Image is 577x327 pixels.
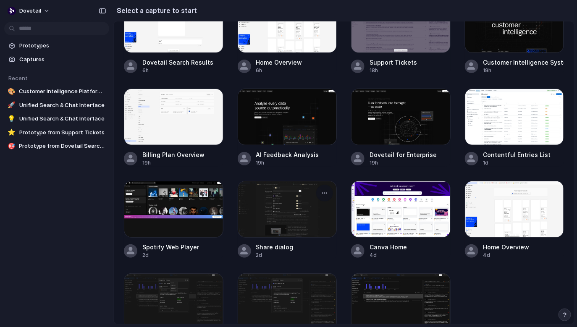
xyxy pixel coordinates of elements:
[8,115,16,123] div: 💡
[4,85,109,98] a: 🎨Customer Intelligence Platform Overview
[19,142,106,150] span: Prototype from Dovetail Search Results
[142,67,213,74] div: 6h
[370,243,407,251] div: Canva Home
[8,75,28,81] span: Recent
[370,150,437,159] div: Dovetail for Enterprise
[256,58,302,67] div: Home Overview
[8,87,16,96] div: 🎨
[142,159,205,167] div: 19h
[256,159,319,167] div: 19h
[483,251,530,259] div: 4d
[142,251,199,259] div: 2d
[19,55,106,64] span: Captures
[8,142,16,150] div: 🎯
[4,39,109,52] a: Prototypes
[19,7,41,15] span: dovetail
[19,128,106,137] span: Prototype from Support Tickets
[142,243,199,251] div: Spotify Web Player
[370,159,437,167] div: 19h
[19,87,106,96] span: Customer Intelligence Platform Overview
[4,126,109,139] a: ⭐Prototype from Support Tickets
[19,101,106,110] span: Unified Search & Chat Interface
[370,251,407,259] div: 4d
[256,251,294,259] div: 2d
[8,101,16,110] div: 🚀
[113,5,197,16] h2: Select a capture to start
[4,99,109,112] a: 🚀Unified Search & Chat Interface
[256,67,302,74] div: 6h
[370,67,417,74] div: 18h
[370,58,417,67] div: Support Tickets
[483,159,551,167] div: 1d
[142,58,213,67] div: Dovetail Search Results
[19,115,106,123] span: Unified Search & Chat Interface
[19,42,106,50] span: Prototypes
[483,243,530,251] div: Home Overview
[4,140,109,152] a: 🎯Prototype from Dovetail Search Results
[142,150,205,159] div: Billing Plan Overview
[483,150,551,159] div: Contentful Entries List
[4,4,54,18] button: dovetail
[256,243,294,251] div: Share dialog
[256,150,319,159] div: AI Feedback Analysis
[8,128,16,137] div: ⭐
[483,67,564,74] div: 19h
[4,112,109,125] a: 💡Unified Search & Chat Interface
[4,53,109,66] a: Captures
[483,58,564,67] div: Customer Intelligence System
